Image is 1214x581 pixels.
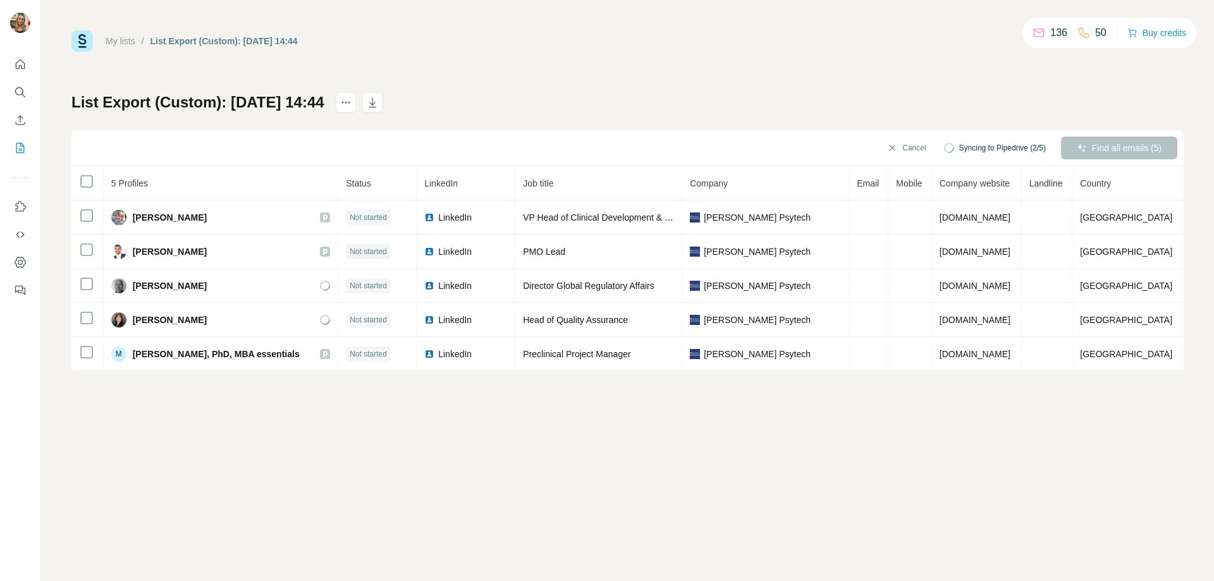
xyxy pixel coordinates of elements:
[133,314,207,326] span: [PERSON_NAME]
[10,137,30,159] button: My lists
[346,178,371,188] span: Status
[111,210,126,225] img: Avatar
[424,247,434,257] img: LinkedIn logo
[940,281,1010,291] span: [DOMAIN_NAME]
[438,314,472,326] span: LinkedIn
[111,346,126,362] div: M
[690,247,700,257] img: company-logo
[133,245,207,258] span: [PERSON_NAME]
[424,315,434,325] img: LinkedIn logo
[10,223,30,246] button: Use Surfe API
[10,251,30,274] button: Dashboard
[10,53,30,76] button: Quick start
[523,212,734,223] span: VP Head of Clinical Development & Regulatory Affairs
[438,211,472,224] span: LinkedIn
[111,244,126,259] img: Avatar
[1095,25,1107,40] p: 50
[690,178,728,188] span: Company
[150,35,298,47] div: List Export (Custom): [DATE] 14:44
[523,315,628,325] span: Head of Quality Assurance
[10,81,30,104] button: Search
[336,92,356,113] button: actions
[940,315,1010,325] span: [DOMAIN_NAME]
[350,348,387,360] span: Not started
[350,280,387,291] span: Not started
[350,314,387,326] span: Not started
[690,212,700,223] img: company-logo
[940,212,1010,223] span: [DOMAIN_NAME]
[438,245,472,258] span: LinkedIn
[940,178,1010,188] span: Company website
[523,178,553,188] span: Job title
[1080,315,1172,325] span: [GEOGRAPHIC_DATA]
[424,178,458,188] span: LinkedIn
[690,315,700,325] img: company-logo
[10,279,30,302] button: Feedback
[438,348,472,360] span: LinkedIn
[1050,25,1067,40] p: 136
[878,137,935,159] button: Cancel
[523,349,630,359] span: Preclinical Project Manager
[940,247,1010,257] span: [DOMAIN_NAME]
[424,212,434,223] img: LinkedIn logo
[10,195,30,218] button: Use Surfe on LinkedIn
[424,349,434,359] img: LinkedIn logo
[1080,212,1172,223] span: [GEOGRAPHIC_DATA]
[1029,178,1063,188] span: Landline
[10,109,30,131] button: Enrich CSV
[704,279,811,292] span: [PERSON_NAME] Psytech
[111,278,126,293] img: Avatar
[10,13,30,33] img: Avatar
[704,211,811,224] span: [PERSON_NAME] Psytech
[523,281,654,291] span: Director Global Regulatory Affairs
[896,178,922,188] span: Mobile
[857,178,879,188] span: Email
[1080,349,1172,359] span: [GEOGRAPHIC_DATA]
[71,30,93,52] img: Surfe Logo
[940,349,1010,359] span: [DOMAIN_NAME]
[438,279,472,292] span: LinkedIn
[350,246,387,257] span: Not started
[350,212,387,223] span: Not started
[523,247,565,257] span: PMO Lead
[142,35,144,47] li: /
[133,348,300,360] span: [PERSON_NAME], PhD, MBA essentials
[1080,247,1172,257] span: [GEOGRAPHIC_DATA]
[704,314,811,326] span: [PERSON_NAME] Psytech
[133,211,207,224] span: [PERSON_NAME]
[133,279,207,292] span: [PERSON_NAME]
[1127,24,1186,42] button: Buy credits
[959,142,1046,154] span: Syncing to Pipedrive (2/5)
[111,312,126,327] img: Avatar
[111,178,148,188] span: 5 Profiles
[690,281,700,291] img: company-logo
[1080,178,1111,188] span: Country
[1080,281,1172,291] span: [GEOGRAPHIC_DATA]
[71,92,324,113] h1: List Export (Custom): [DATE] 14:44
[704,245,811,258] span: [PERSON_NAME] Psytech
[106,36,135,46] a: My lists
[424,281,434,291] img: LinkedIn logo
[690,349,700,359] img: company-logo
[704,348,811,360] span: [PERSON_NAME] Psytech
